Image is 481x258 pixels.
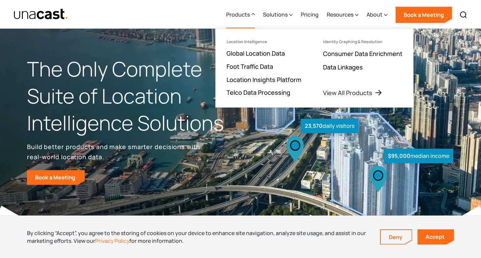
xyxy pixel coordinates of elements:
div: Identity Graphing & Resolution [323,39,382,44]
a: Book a Meeting [396,7,452,23]
a: Data Linkages [323,63,363,71]
a: Accept [418,229,454,245]
div: Location Intelligence [226,39,267,44]
a: Foot Traffic Data [226,62,273,70]
a: Consumer Data Enrichment [323,50,402,58]
img: Search icon [459,11,467,19]
div: Resources [327,1,358,29]
a: Privacy Policy [95,237,129,245]
h1: The Only Complete Suite of Location Intelligence Solutions [27,56,241,136]
img: Unacast text logo [14,8,69,20]
a: Telco Data Processing [226,88,290,96]
a: Book a Meeting [27,170,85,185]
strong: 23,570 [305,122,323,130]
div: About [367,1,388,29]
div: Products [226,10,250,19]
div: By clicking “Accept”, you agree to the storing of cookies on your device to enhance site navigati... [27,229,370,245]
div: daily visitors [301,119,358,133]
a: View All Products [323,89,382,97]
div: Resources [327,10,353,19]
div: Solutions [263,10,288,19]
a: Deny [381,230,412,244]
div: About [367,10,382,19]
a: Pricing [301,1,319,29]
div: median income [384,149,453,163]
a: Location Insights Platform [226,76,301,84]
a: home [14,8,69,20]
p: Build better products and make smarter decisions with real-world location data. [27,142,203,162]
div: Products [226,1,255,29]
a: Global Location Data [226,49,285,57]
div: Solutions [263,1,293,29]
strong: $95,000 [388,152,410,160]
nav: Products [215,28,413,108]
